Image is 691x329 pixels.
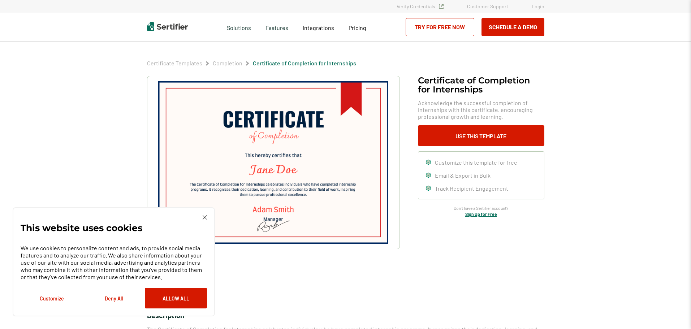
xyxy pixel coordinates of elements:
[213,60,242,66] a: Completion
[406,18,474,36] a: Try for Free Now
[83,288,145,308] button: Deny All
[145,288,207,308] button: Allow All
[349,24,366,31] span: Pricing
[439,4,444,9] img: Verified
[349,22,366,31] a: Pricing
[303,24,334,31] span: Integrations
[253,60,356,67] span: Certificate of Completion​ for Internships
[418,125,544,146] button: Use This Template
[418,99,544,120] span: Acknowledge the successful completion of internships with this certificate, encouraging professio...
[213,60,242,67] span: Completion
[435,172,491,179] span: Email & Export in Bulk
[21,288,83,308] button: Customize
[532,3,544,9] a: Login
[435,159,517,166] span: Customize this template for free
[454,205,509,212] span: Don’t have a Sertifier account?
[147,60,202,66] a: Certificate Templates
[435,185,508,192] span: Track Recipient Engagement
[227,22,251,31] span: Solutions
[147,22,188,31] img: Sertifier | Digital Credentialing Platform
[418,76,544,94] h1: Certificate of Completion​ for Internships
[303,22,334,31] a: Integrations
[481,18,544,36] button: Schedule a Demo
[265,22,288,31] span: Features
[147,60,202,67] span: Certificate Templates
[158,81,388,244] img: Certificate of Completion​ for Internships
[21,224,142,231] p: This website uses cookies
[147,60,356,67] div: Breadcrumb
[467,3,508,9] a: Customer Support
[21,244,207,281] p: We use cookies to personalize content and ads, to provide social media features and to analyze ou...
[203,215,207,220] img: Cookie Popup Close
[465,212,497,217] a: Sign Up for Free
[655,294,691,329] iframe: Chat Widget
[253,60,356,66] a: Certificate of Completion​ for Internships
[397,3,444,9] a: Verify Credentials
